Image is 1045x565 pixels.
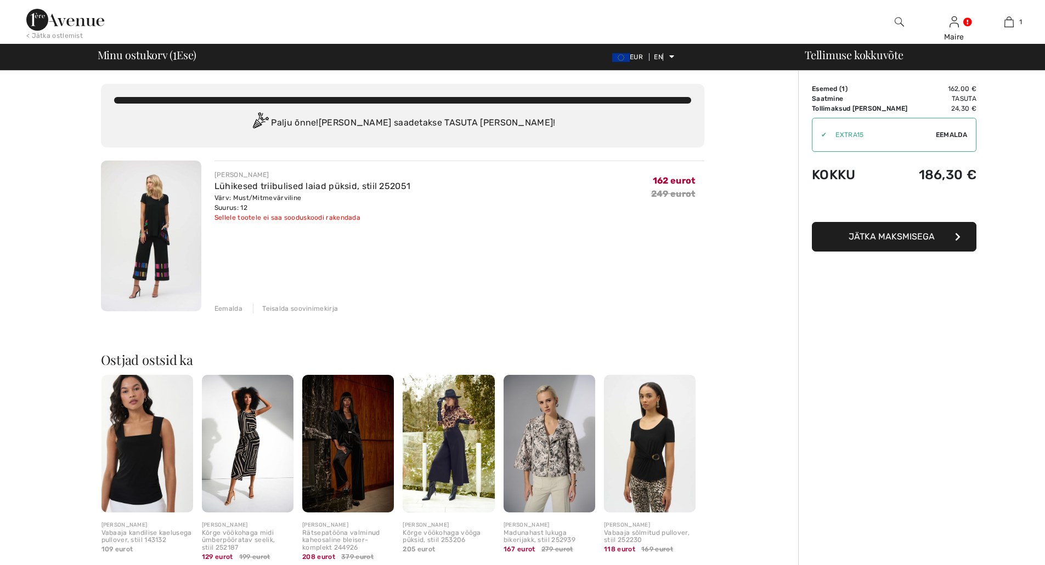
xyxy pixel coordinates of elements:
[101,375,193,512] img: Vabaaja kandilise kaelusega pullover, stiil 143132
[504,375,595,512] img: Madunahast lukuga bikerijakk, stiil 252939
[845,85,848,93] font: )
[812,193,976,218] iframe: PayPal
[262,305,338,312] font: Teisalda soovinimekirja
[827,118,936,151] input: Sooduskood
[604,545,635,553] font: 118 eurot
[302,553,335,561] font: 208 eurot
[214,305,242,312] font: Eemalda
[651,189,696,199] font: 249 eurot
[1019,18,1022,26] font: 1
[26,9,104,31] img: 1ère'i avenüü
[821,131,827,139] font: ✔
[982,15,1036,28] a: 1
[202,553,233,561] font: 129 eurot
[504,545,535,553] font: 167 eurot
[101,161,201,311] img: Lühikesed triibulised laiad püksid, stiil 252051
[541,545,573,553] font: 279 eurot
[952,95,976,102] font: Tasuta
[604,529,690,544] font: Vabaaja sõlmitud pullover, stiil 252230
[177,47,196,62] font: Ese)
[202,529,275,552] font: Kõrge vöökohaga midi ümberpööratav seelik, stiil 252187
[849,231,935,242] font: Jätka maksmisega
[214,181,410,191] a: Lühikesed triibulised laiad püksid, stiil 252051
[173,44,177,63] font: 1
[239,553,270,561] font: 199 eurot
[919,167,976,182] font: 186,30 €
[805,47,903,62] font: Tellimuse kokkuvõte
[841,85,845,93] font: 1
[812,85,841,93] font: Esemed (
[101,351,193,368] font: Ostjad ostsid ka
[403,529,481,544] font: Kõrge vöökohaga vööga püksid, stiil 253206
[630,53,643,61] font: EUR
[249,112,271,134] img: Congratulation2.svg
[319,117,556,128] font: [PERSON_NAME] saadetakse TASUTA [PERSON_NAME]!
[98,47,173,62] font: Minu ostukorv (
[604,375,696,512] img: Vabaaja sõlmitud pullover, stiil 252230
[504,522,550,528] font: [PERSON_NAME]
[950,16,959,27] a: Logi sisse
[403,545,435,553] font: 205 eurot
[895,15,904,28] img: otsi veebisaidilt
[302,375,394,512] img: Rätsepatööna valminud kaheosaline bleiser-komplekt 244926
[202,375,293,512] img: Kõrge vöökohaga midi ümberpööratav seelik, stiil 252187
[504,529,575,544] font: Madunahast lukuga bikerijakk, stiil 252939
[951,105,976,112] font: 24,30 €
[271,117,318,128] font: Palju õnne!
[604,522,650,528] font: [PERSON_NAME]
[812,95,843,102] font: Saatmine
[403,375,494,512] img: Kõrge vöökohaga vööga püksid, stiil 253206
[936,131,967,139] font: Eemalda
[403,522,449,528] font: [PERSON_NAME]
[950,15,959,28] img: Minu info
[948,85,976,93] font: 162,00 €
[641,545,673,553] font: 169 eurot
[26,32,83,39] font: < Jätka ostlemist
[653,175,696,186] font: 162 eurot
[214,171,269,179] font: [PERSON_NAME]
[812,222,976,252] button: Jätka maksmisega
[612,53,630,62] img: Euro
[214,204,247,212] font: Suurus: 12
[812,105,908,112] font: Tollimaksud [PERSON_NAME]
[341,553,374,561] font: 379 eurot
[812,167,856,182] font: Kokku
[944,32,964,42] font: Maire
[202,522,248,528] font: [PERSON_NAME]
[654,53,663,61] font: EN
[101,529,192,544] font: Vabaaja kandilise kaelusega pullover, stiil 143132
[1004,15,1014,28] img: Minu kott
[214,214,360,221] font: Sellele tootele ei saa sooduskoodi rakendada
[101,545,133,553] font: 109 eurot
[214,194,302,202] font: Värv: Must/Mitmevärviline
[302,522,348,528] font: [PERSON_NAME]
[101,522,148,528] font: [PERSON_NAME]
[302,529,380,552] font: Rätsepatööna valminud kaheosaline bleiser-komplekt 244926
